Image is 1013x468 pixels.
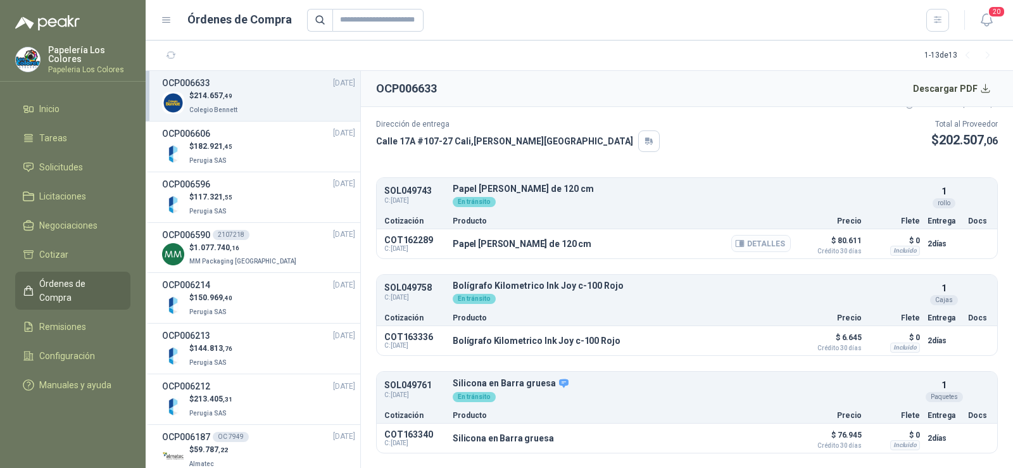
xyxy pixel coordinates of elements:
[162,76,355,116] a: OCP006633[DATE] Company Logo$214.657,49Colegio Bennett
[906,76,998,101] button: Descargar PDF
[223,396,232,403] span: ,31
[15,184,130,208] a: Licitaciones
[162,177,355,217] a: OCP006596[DATE] Company Logo$117.321,55Perugia SAS
[189,292,232,304] p: $
[223,143,232,150] span: ,45
[187,11,292,28] h1: Órdenes de Compra
[162,76,210,90] h3: OCP006633
[453,281,920,291] p: Bolígrafo Kilometrico Ink Joy c-100 Rojo
[189,157,227,164] span: Perugia SAS
[968,412,990,419] p: Docs
[162,177,210,191] h3: OCP006596
[928,431,960,446] p: 2 días
[48,66,130,73] p: Papeleria Los Colores
[968,314,990,322] p: Docs
[162,127,210,141] h3: OCP006606
[39,248,68,262] span: Cotizar
[933,198,955,208] div: rollo
[15,243,130,267] a: Cotizar
[39,378,111,392] span: Manuales y ayuda
[990,101,998,108] span: ,43
[333,229,355,241] span: [DATE]
[223,294,232,301] span: ,40
[798,427,862,449] p: $ 76.945
[162,430,210,444] h3: OCP006187
[988,6,1005,18] span: 20
[890,343,920,353] div: Incluido
[453,433,554,443] p: Silicona en Barra gruesa
[213,432,249,442] div: OC 7949
[376,118,660,130] p: Dirección de entrega
[15,373,130,397] a: Manuales y ayuda
[928,217,960,225] p: Entrega
[376,134,633,148] p: Calle 17A #107-27 Cali , [PERSON_NAME][GEOGRAPHIC_DATA]
[333,178,355,190] span: [DATE]
[384,283,445,293] p: SOL049758
[333,381,355,393] span: [DATE]
[384,429,445,440] p: COT163340
[453,336,620,346] p: Bolígrafo Kilometrico Ink Joy c-100 Rojo
[798,217,862,225] p: Precio
[162,395,184,417] img: Company Logo
[15,126,130,150] a: Tareas
[162,278,210,292] h3: OCP006214
[162,243,184,265] img: Company Logo
[924,46,998,66] div: 1 - 13 de 13
[453,294,496,304] div: En tránsito
[189,343,232,355] p: $
[223,194,232,201] span: ,55
[384,245,445,253] span: C: [DATE]
[384,293,445,303] span: C: [DATE]
[333,431,355,443] span: [DATE]
[189,460,214,467] span: Almatec
[162,278,355,318] a: OCP006214[DATE] Company Logo$150.969,40Perugia SAS
[162,228,355,268] a: OCP0065902107218[DATE] Company Logo$1.077.740,16MM Packaging [GEOGRAPHIC_DATA]
[453,314,791,322] p: Producto
[384,342,445,350] span: C: [DATE]
[16,47,40,72] img: Company Logo
[15,315,130,339] a: Remisiones
[384,217,445,225] p: Cotización
[376,80,437,98] h2: OCP006633
[333,279,355,291] span: [DATE]
[869,412,920,419] p: Flete
[384,332,445,342] p: COT163336
[189,444,228,456] p: $
[162,329,210,343] h3: OCP006213
[798,345,862,351] span: Crédito 30 días
[39,349,95,363] span: Configuración
[189,359,227,366] span: Perugia SAS
[890,440,920,450] div: Incluido
[384,186,445,196] p: SOL049743
[15,97,130,121] a: Inicio
[194,193,232,201] span: 117.321
[453,217,791,225] p: Producto
[189,393,232,405] p: $
[333,127,355,139] span: [DATE]
[453,378,920,389] p: Silicona en Barra gruesa
[869,233,920,248] p: $ 0
[453,392,496,402] div: En tránsito
[15,213,130,237] a: Negociaciones
[333,77,355,89] span: [DATE]
[926,392,963,402] div: Paquetes
[941,378,947,392] p: 1
[213,230,249,240] div: 2107218
[162,228,210,242] h3: OCP006590
[930,295,958,305] div: Cajas
[384,412,445,419] p: Cotización
[189,258,296,265] span: MM Packaging [GEOGRAPHIC_DATA]
[928,314,960,322] p: Entrega
[966,100,998,109] span: 12.150
[869,217,920,225] p: Flete
[384,440,445,447] span: C: [DATE]
[798,233,862,255] p: $ 80.611
[15,272,130,310] a: Órdenes de Compra
[162,379,355,419] a: OCP006212[DATE] Company Logo$213.405,31Perugia SAS
[194,395,232,403] span: 213.405
[162,345,184,367] img: Company Logo
[384,381,445,390] p: SOL049761
[162,294,184,316] img: Company Logo
[453,239,591,249] p: Papel [PERSON_NAME] de 120 cm
[194,344,232,353] span: 144.813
